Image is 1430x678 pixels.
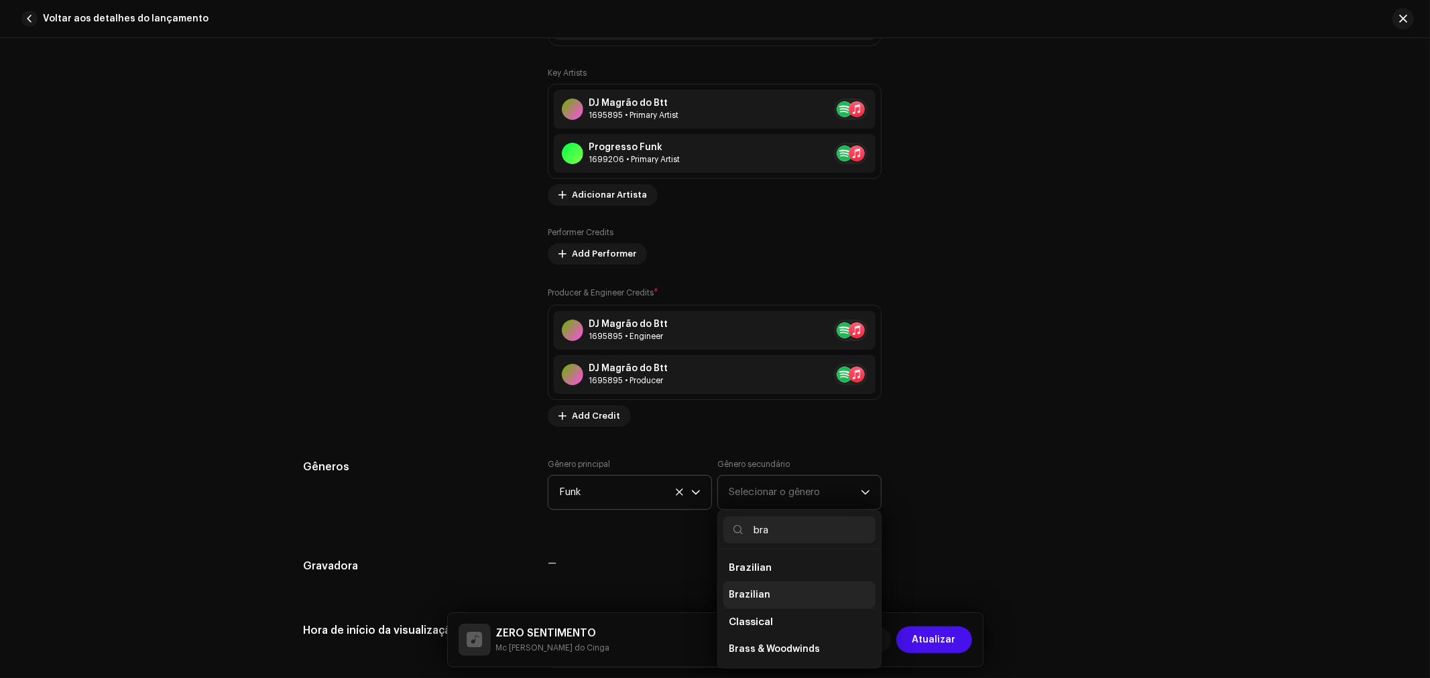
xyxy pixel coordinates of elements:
[589,319,668,330] div: DJ Magrão do Btt
[912,626,956,653] span: Atualizar
[717,459,790,470] label: Gênero secundário
[723,636,876,663] li: Brass & Woodwinds
[729,617,773,627] span: Classical
[548,68,587,78] label: Key Artists
[718,549,881,668] ul: Option List
[589,375,668,386] div: Producer
[548,459,610,470] label: Gênero principal
[589,154,680,165] div: Primary Artist
[723,582,876,608] li: Brazilian
[559,476,691,509] span: Funk
[304,459,527,475] h5: Gêneros
[729,588,770,602] span: Brazilian
[548,243,647,265] button: Add Performer
[548,227,613,238] label: Performer Credits
[572,403,620,429] span: Add Credit
[589,363,668,374] div: DJ Magrão do Btt
[589,98,678,109] div: DJ Magrão do Btt
[304,617,527,644] h5: Hora de início da visualização/clipe
[572,241,636,267] span: Add Performer
[548,405,631,427] button: Add Credit
[589,110,678,121] div: Primary Artist
[589,142,680,153] div: Progresso Funk
[548,289,654,297] small: Producer & Engineer Credits
[304,558,527,574] h5: Gravadora
[729,642,820,656] span: Brass & Woodwinds
[548,184,658,206] button: Adicionar Artista
[572,182,647,208] span: Adicionar Artista
[496,625,610,641] h5: ZERO SENTIMENTO
[496,641,610,655] small: ZERO SENTIMENTO
[691,476,701,509] div: dropdown trigger
[861,476,870,509] div: dropdown trigger
[589,331,668,342] div: Engineer
[548,559,556,568] span: —
[729,563,772,573] span: Brazilian
[896,626,972,653] button: Atualizar
[729,476,861,509] span: Selecionar o gênero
